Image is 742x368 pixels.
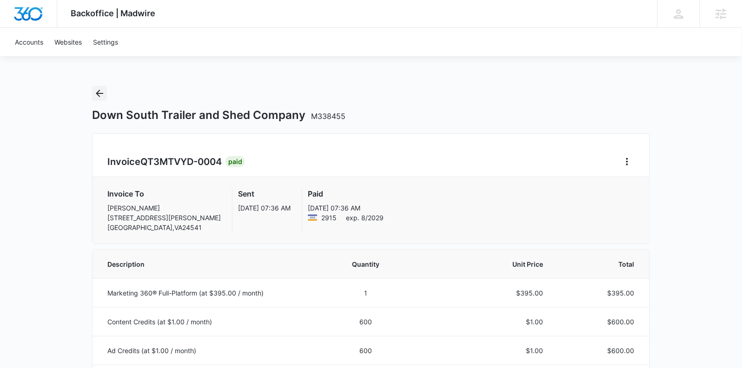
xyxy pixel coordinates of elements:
[107,188,221,199] h3: Invoice To
[107,203,221,232] p: [PERSON_NAME] [STREET_ADDRESS][PERSON_NAME] [GEOGRAPHIC_DATA] , VA 24541
[107,288,314,298] p: Marketing 360® Full-Platform (at $395.00 / month)
[620,154,635,169] button: Home
[92,108,345,122] h1: Down South Trailer and Shed Company
[140,156,222,167] span: QT3MTVYD-0004
[565,259,635,269] span: Total
[238,188,291,199] h3: Sent
[71,8,156,18] span: Backoffice | Madwire
[9,28,49,56] a: Accounts
[418,317,543,327] p: $1.00
[311,112,345,121] span: M338455
[308,203,384,213] p: [DATE] 07:36 AM
[225,156,245,167] div: Paid
[346,213,384,223] span: exp. 8/2029
[107,155,225,169] h2: Invoice
[308,188,384,199] h3: Paid
[418,259,543,269] span: Unit Price
[49,28,87,56] a: Websites
[325,336,407,365] td: 600
[565,317,635,327] p: $600.00
[107,317,314,327] p: Content Credits (at $1.00 / month)
[92,86,107,101] button: Back
[325,278,407,307] td: 1
[418,288,543,298] p: $395.00
[238,203,291,213] p: [DATE] 07:36 AM
[107,259,314,269] span: Description
[87,28,124,56] a: Settings
[565,288,635,298] p: $395.00
[565,346,635,355] p: $600.00
[321,213,337,223] span: Visa ending with
[418,346,543,355] p: $1.00
[336,259,396,269] span: Quantity
[325,307,407,336] td: 600
[107,346,314,355] p: Ad Credits (at $1.00 / month)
